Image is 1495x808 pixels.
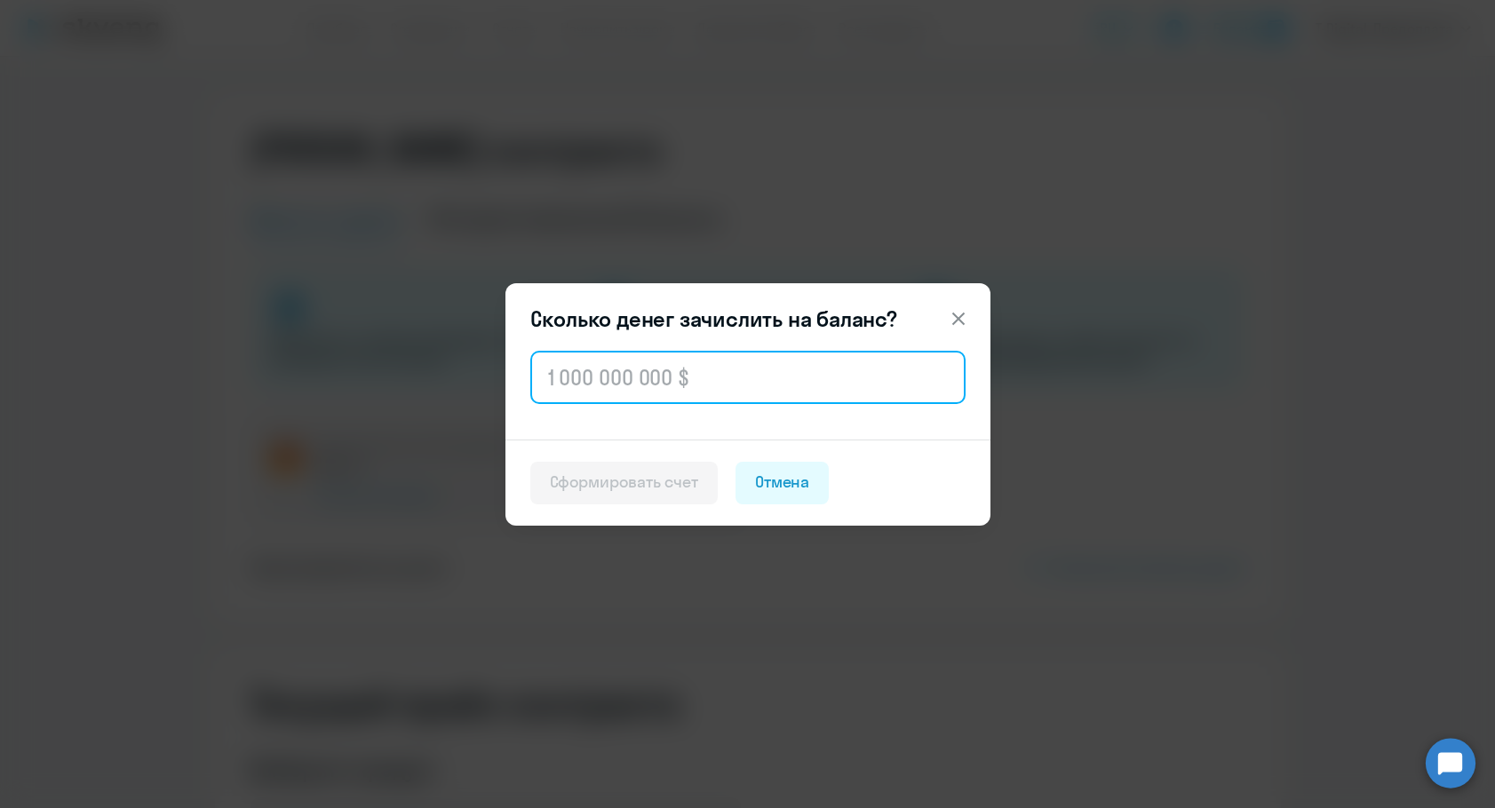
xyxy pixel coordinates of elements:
[755,471,810,494] div: Отмена
[505,305,990,333] header: Сколько денег зачислить на баланс?
[530,462,718,504] button: Сформировать счет
[736,462,830,504] button: Отмена
[530,351,966,404] input: 1 000 000 000 $
[550,471,698,494] div: Сформировать счет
